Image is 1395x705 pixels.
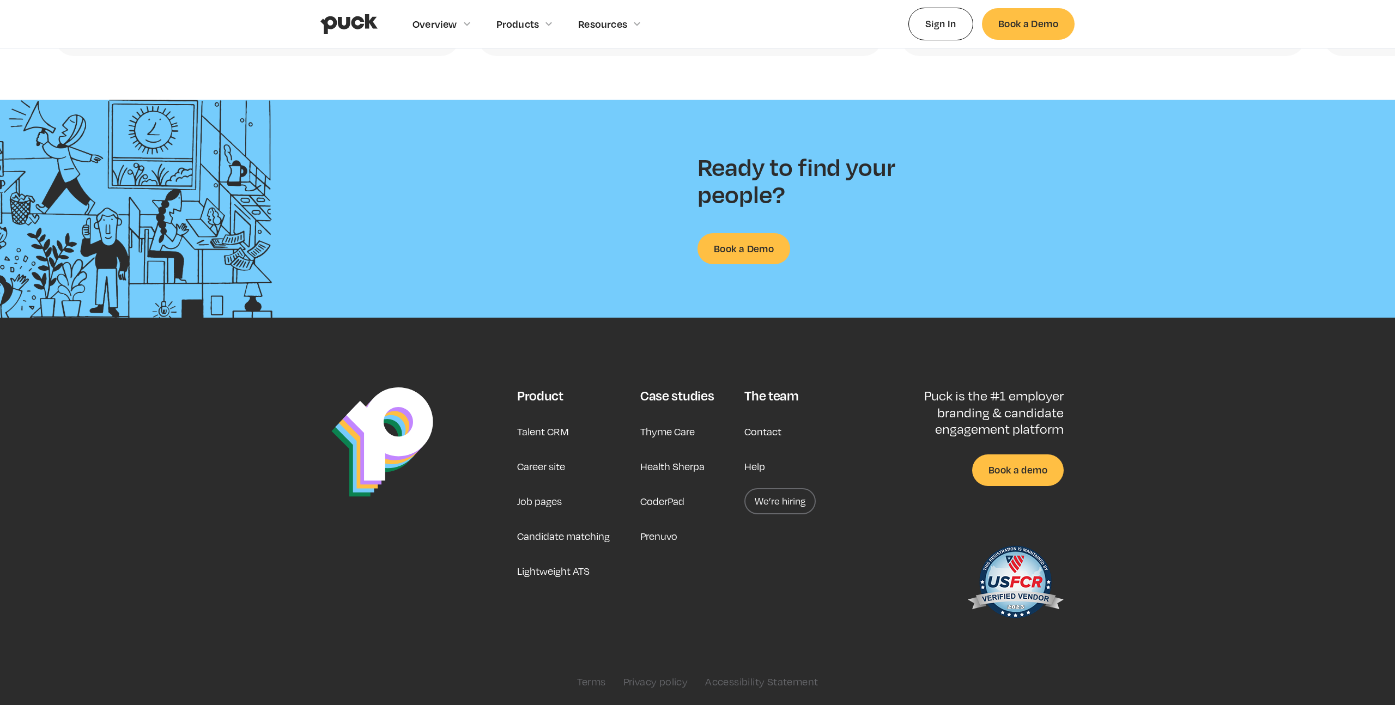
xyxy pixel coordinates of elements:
[744,418,781,445] a: Contact
[982,8,1075,39] a: Book a Demo
[578,18,627,30] div: Resources
[967,540,1064,628] img: US Federal Contractor Registration System for Award Management Verified Vendor Seal
[517,488,562,514] a: Job pages
[517,558,590,584] a: Lightweight ATS
[697,233,790,264] a: Book a Demo
[697,153,915,207] h2: Ready to find your people?
[744,488,816,514] a: We’re hiring
[908,8,973,40] a: Sign In
[972,454,1064,485] a: Book a demo
[517,387,563,404] div: Product
[640,523,677,549] a: Prenuvo
[640,418,695,445] a: Thyme Care
[577,676,606,688] a: Terms
[640,488,684,514] a: CoderPad
[496,18,539,30] div: Products
[705,676,818,688] a: Accessibility Statement
[640,387,714,404] div: Case studies
[744,453,765,479] a: Help
[517,523,610,549] a: Candidate matching
[623,676,688,688] a: Privacy policy
[640,453,705,479] a: Health Sherpa
[517,453,565,479] a: Career site
[331,387,433,497] img: Puck Logo
[744,387,798,404] div: The team
[413,18,457,30] div: Overview
[889,387,1064,437] p: Puck is the #1 employer branding & candidate engagement platform
[517,418,569,445] a: Talent CRM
